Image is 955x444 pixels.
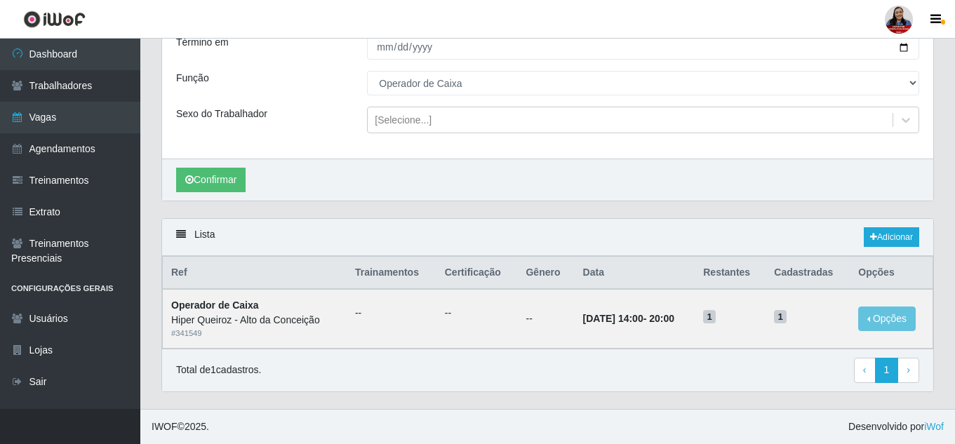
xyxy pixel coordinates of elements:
[176,71,209,86] label: Função
[375,113,432,128] div: [Selecione...]
[854,358,919,383] nav: pagination
[176,363,261,377] p: Total de 1 cadastros.
[774,310,787,324] span: 1
[176,168,246,192] button: Confirmar
[347,257,436,290] th: Trainamentos
[517,289,574,348] td: --
[517,257,574,290] th: Gênero
[176,107,267,121] label: Sexo do Trabalhador
[695,257,766,290] th: Restantes
[766,257,850,290] th: Cadastradas
[162,219,933,256] div: Lista
[875,358,899,383] a: 1
[171,328,338,339] div: # 341549
[854,358,876,383] a: Previous
[436,257,518,290] th: Certificação
[649,313,674,324] time: 20:00
[864,227,919,247] a: Adicionar
[171,313,338,328] div: Hiper Queiroz - Alto da Conceição
[858,307,916,331] button: Opções
[176,35,229,50] label: Término em
[152,419,209,434] span: © 2025 .
[163,257,347,290] th: Ref
[924,421,944,432] a: iWof
[583,313,674,324] strong: -
[850,257,933,290] th: Opções
[907,364,910,375] span: ›
[863,364,867,375] span: ‹
[23,11,86,28] img: CoreUI Logo
[897,358,919,383] a: Next
[583,313,643,324] time: [DATE] 14:00
[703,310,716,324] span: 1
[367,35,919,60] input: 00/00/0000
[355,306,428,321] ul: --
[445,306,509,321] ul: --
[575,257,695,290] th: Data
[152,421,178,432] span: IWOF
[848,419,944,434] span: Desenvolvido por
[171,300,259,311] strong: Operador de Caixa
